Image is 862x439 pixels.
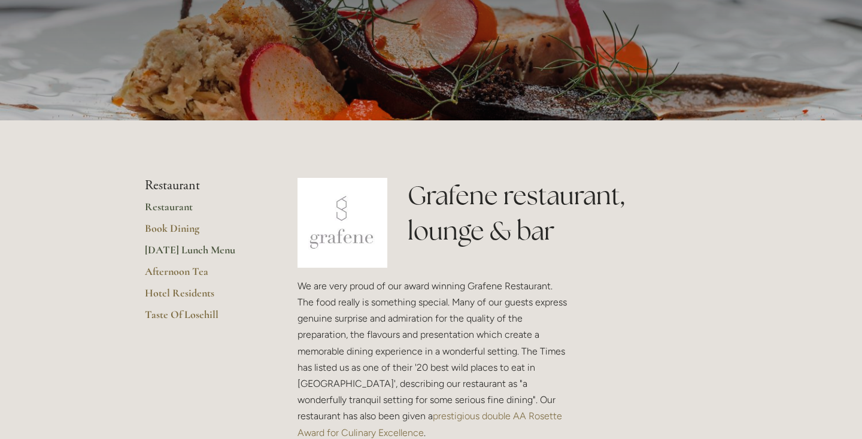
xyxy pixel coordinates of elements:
a: Taste Of Losehill [145,308,259,329]
a: prestigious double AA Rosette Award for Culinary Excellence [298,410,564,438]
a: Afternoon Tea [145,265,259,286]
h1: Grafene restaurant, lounge & bar [408,178,717,249]
a: Hotel Residents [145,286,259,308]
img: grafene.jpg [298,178,387,268]
a: Restaurant [145,200,259,222]
a: [DATE] Lunch Menu [145,243,259,265]
a: Book Dining [145,222,259,243]
li: Restaurant [145,178,259,193]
